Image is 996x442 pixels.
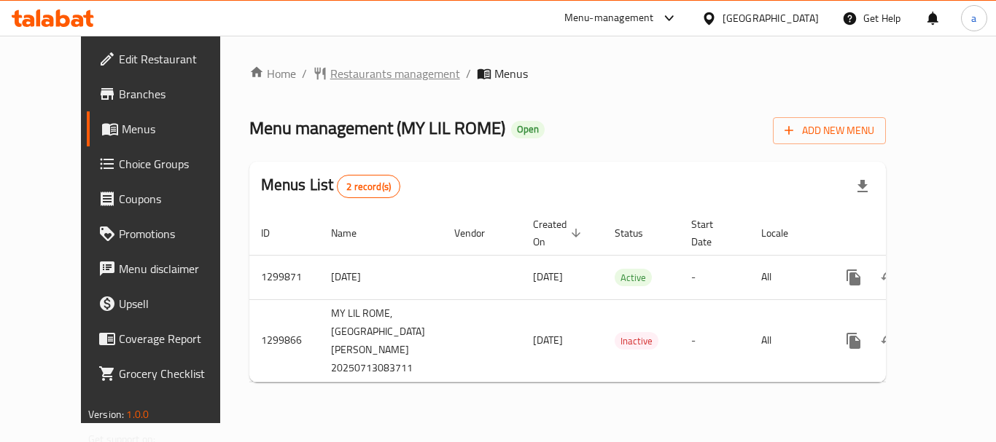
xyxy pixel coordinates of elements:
[249,211,988,382] table: enhanced table
[88,405,124,424] span: Version:
[750,255,825,299] td: All
[494,65,528,82] span: Menus
[680,255,750,299] td: -
[87,216,247,251] a: Promotions
[836,323,871,358] button: more
[533,216,585,250] span: Created On
[773,117,886,144] button: Add New Menu
[87,356,247,391] a: Grocery Checklist
[615,224,662,242] span: Status
[87,321,247,356] a: Coverage Report
[615,333,658,350] span: Inactive
[331,224,376,242] span: Name
[119,190,236,208] span: Coupons
[249,65,296,82] a: Home
[750,299,825,382] td: All
[511,123,545,135] span: Open
[119,295,236,312] span: Upsell
[249,255,319,299] td: 1299871
[615,269,652,286] span: Active
[338,180,400,194] span: 2 record(s)
[87,286,247,321] a: Upsell
[564,9,654,27] div: Menu-management
[119,155,236,173] span: Choice Groups
[723,10,819,26] div: [GEOGRAPHIC_DATA]
[533,331,563,350] span: [DATE]
[845,169,880,204] div: Export file
[313,65,460,82] a: Restaurants management
[119,365,236,382] span: Grocery Checklist
[126,405,149,424] span: 1.0.0
[825,211,988,256] th: Actions
[871,323,906,358] button: Change Status
[119,260,236,277] span: Menu disclaimer
[87,146,247,181] a: Choice Groups
[87,42,247,76] a: Edit Restaurant
[119,225,236,242] span: Promotions
[119,85,236,103] span: Branches
[261,224,289,242] span: ID
[87,76,247,111] a: Branches
[249,65,886,82] nav: breadcrumb
[87,111,247,146] a: Menus
[466,65,471,82] li: /
[680,299,750,382] td: -
[249,299,319,382] td: 1299866
[836,260,871,295] button: more
[119,50,236,68] span: Edit Restaurant
[302,65,307,82] li: /
[691,216,732,250] span: Start Date
[785,122,874,140] span: Add New Menu
[122,120,236,138] span: Menus
[261,174,400,198] h2: Menus List
[330,65,460,82] span: Restaurants management
[454,224,504,242] span: Vendor
[319,255,443,299] td: [DATE]
[615,332,658,350] div: Inactive
[533,267,563,286] span: [DATE]
[87,251,247,286] a: Menu disclaimer
[87,181,247,216] a: Coupons
[971,10,976,26] span: a
[615,269,652,286] div: Active
[319,299,443,382] td: MY LIL ROME,[GEOGRAPHIC_DATA][PERSON_NAME] 20250713083711
[761,224,807,242] span: Locale
[119,330,236,347] span: Coverage Report
[871,260,906,295] button: Change Status
[249,111,505,144] span: Menu management ( MY LIL ROME )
